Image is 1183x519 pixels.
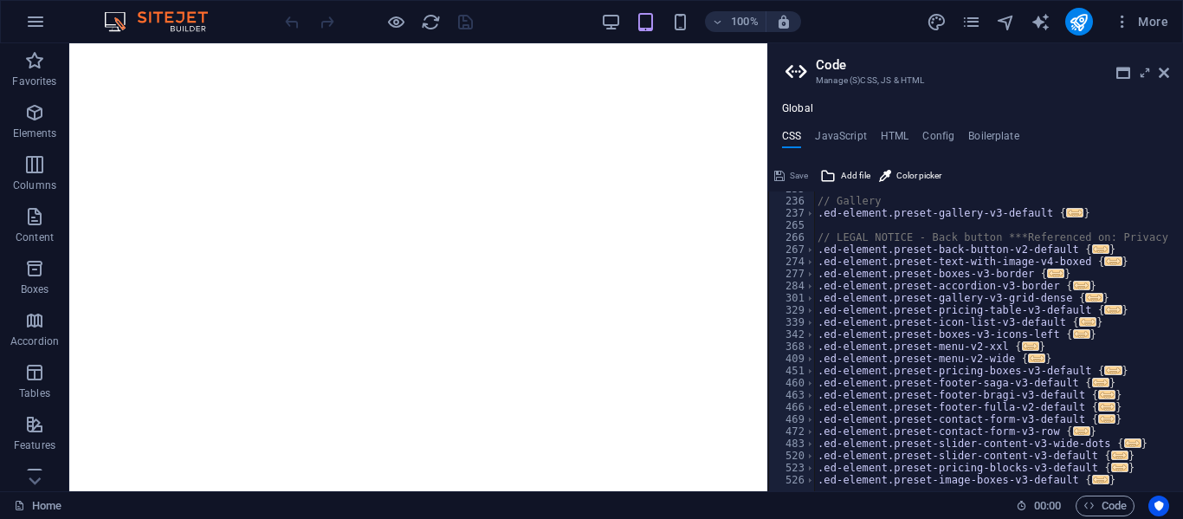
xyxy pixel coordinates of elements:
span: : [1046,499,1049,512]
div: 339 [769,316,816,328]
i: On resize automatically adjust zoom level to fit chosen device. [776,14,792,29]
span: ... [1073,329,1090,339]
h4: HTML [881,130,909,149]
span: ... [1111,451,1128,460]
div: 265 [769,219,816,231]
button: Color picker [876,165,944,186]
span: Color picker [896,165,941,186]
button: text_generator [1031,11,1051,32]
i: Pages (Ctrl+Alt+S) [961,12,981,32]
span: ... [1022,341,1039,351]
div: 463 [769,389,816,401]
div: 460 [769,377,816,389]
div: 329 [769,304,816,316]
div: 342 [769,328,816,341]
p: Tables [19,386,50,400]
div: 284 [769,280,816,292]
span: ... [1028,354,1045,363]
div: 237 [769,207,816,219]
button: publish [1065,8,1093,36]
span: ... [1098,390,1115,399]
h4: Global [782,102,813,116]
div: 469 [769,413,816,425]
span: Add file [841,165,870,186]
div: 523 [769,462,816,474]
span: 00 00 [1034,496,1061,516]
button: More [1107,8,1175,36]
i: Navigator [996,12,1016,32]
span: ... [1073,281,1090,290]
span: ... [1086,293,1103,302]
p: Elements [13,127,57,140]
h6: 100% [731,11,759,32]
div: 483 [769,438,816,450]
div: 266 [769,231,816,243]
span: ... [1105,256,1122,266]
h4: Boilerplate [968,130,1019,149]
h6: Session time [1016,496,1062,516]
span: ... [1092,244,1109,254]
h4: CSS [782,130,801,149]
button: Usercentrics [1148,496,1169,516]
div: 236 [769,195,816,207]
i: AI Writer [1031,12,1050,32]
span: More [1114,13,1168,30]
button: 100% [705,11,766,32]
span: ... [1098,414,1115,424]
a: Click to cancel selection. Double-click to open Pages [14,496,61,516]
h4: JavaScript [815,130,866,149]
span: ... [1111,463,1128,472]
i: Publish [1069,12,1089,32]
div: 301 [769,292,816,304]
button: navigator [996,11,1017,32]
h3: Manage (S)CSS, JS & HTML [816,73,1135,88]
p: Boxes [21,282,49,296]
span: ... [1073,426,1090,436]
p: Features [14,438,55,452]
div: 520 [769,450,816,462]
span: ... [1105,366,1122,375]
span: ... [1098,402,1115,412]
span: ... [1124,438,1141,448]
p: Columns [13,178,56,192]
div: 274 [769,256,816,268]
span: ... [1079,317,1096,327]
button: pages [961,11,982,32]
div: 451 [769,365,816,377]
i: Reload page [421,12,441,32]
div: 472 [769,425,816,438]
i: Design (Ctrl+Alt+Y) [927,12,947,32]
p: Accordion [10,334,59,348]
span: ... [1047,269,1064,278]
span: ... [1092,378,1109,387]
div: 267 [769,243,816,256]
button: Add file [818,165,873,186]
p: Content [16,230,54,244]
h4: Config [922,130,954,149]
p: Favorites [12,75,56,88]
h2: Code [816,57,1169,73]
div: 466 [769,401,816,413]
span: ... [1105,305,1122,315]
div: 409 [769,353,816,365]
button: reload [420,11,441,32]
div: 277 [769,268,816,280]
button: Code [1076,496,1135,516]
div: 526 [769,474,816,486]
img: Editor Logo [100,11,229,32]
button: Click here to leave preview mode and continue editing [385,11,406,32]
div: 368 [769,341,816,353]
span: ... [1066,208,1083,217]
span: Code [1083,496,1127,516]
button: design [927,11,947,32]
